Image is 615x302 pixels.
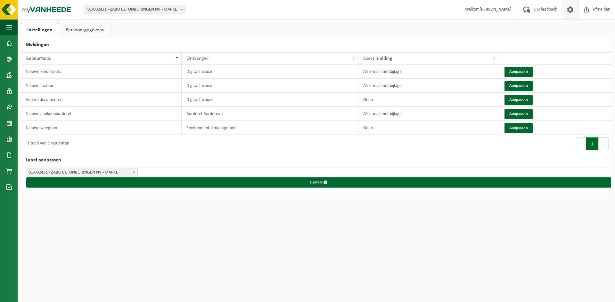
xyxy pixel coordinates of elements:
button: 1 [586,137,599,150]
td: Als e-mail met bijlage [358,79,499,93]
td: Nieuwe aankoopborderel [21,107,182,121]
a: Instellingen [21,23,59,37]
td: Geen [358,121,499,135]
span: Soort melding [363,56,392,61]
button: Next [599,137,609,150]
h2: Meldingen [21,37,612,52]
td: Nieuwe kredietnota [21,65,182,79]
td: Andere documenten [21,93,182,107]
td: Environmental management [182,121,358,135]
td: Nieuwe weegbon [21,121,182,135]
button: Aanpassen [504,67,533,77]
button: Previous [576,137,586,150]
td: Nieuwe factuur [21,79,182,93]
td: Digital Invoice [182,93,358,107]
strong: [PERSON_NAME] [480,7,512,12]
td: Borderel-Bordereau [182,107,358,121]
button: Aanpassen [504,123,533,133]
div: 1 tot 5 van 5 resultaten [24,138,69,150]
button: Aanpassen [504,95,533,105]
span: 01-002431 - ZABO BETONBORINGEN NV - MARKE [85,5,185,14]
button: Aanpassen [504,81,533,91]
span: Ontvanger [186,56,209,61]
h2: Label aanpassen [21,153,612,168]
span: 01-002431 - ZABO BETONBORINGEN NV - MARKE [26,168,137,177]
button: Opslaan [26,177,611,188]
span: 01-002431 - ZABO BETONBORINGEN NV - MARKE [26,168,138,177]
td: Digital Invoice [182,79,358,93]
a: Persoonsgegevens [59,23,110,37]
td: Als e-mail met bijlage [358,107,499,121]
span: Gebeurtenis [26,56,51,61]
button: Aanpassen [504,109,533,119]
td: Digital Invoice [182,65,358,79]
td: Geen [358,93,499,107]
td: Als e-mail met bijlage [358,65,499,79]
